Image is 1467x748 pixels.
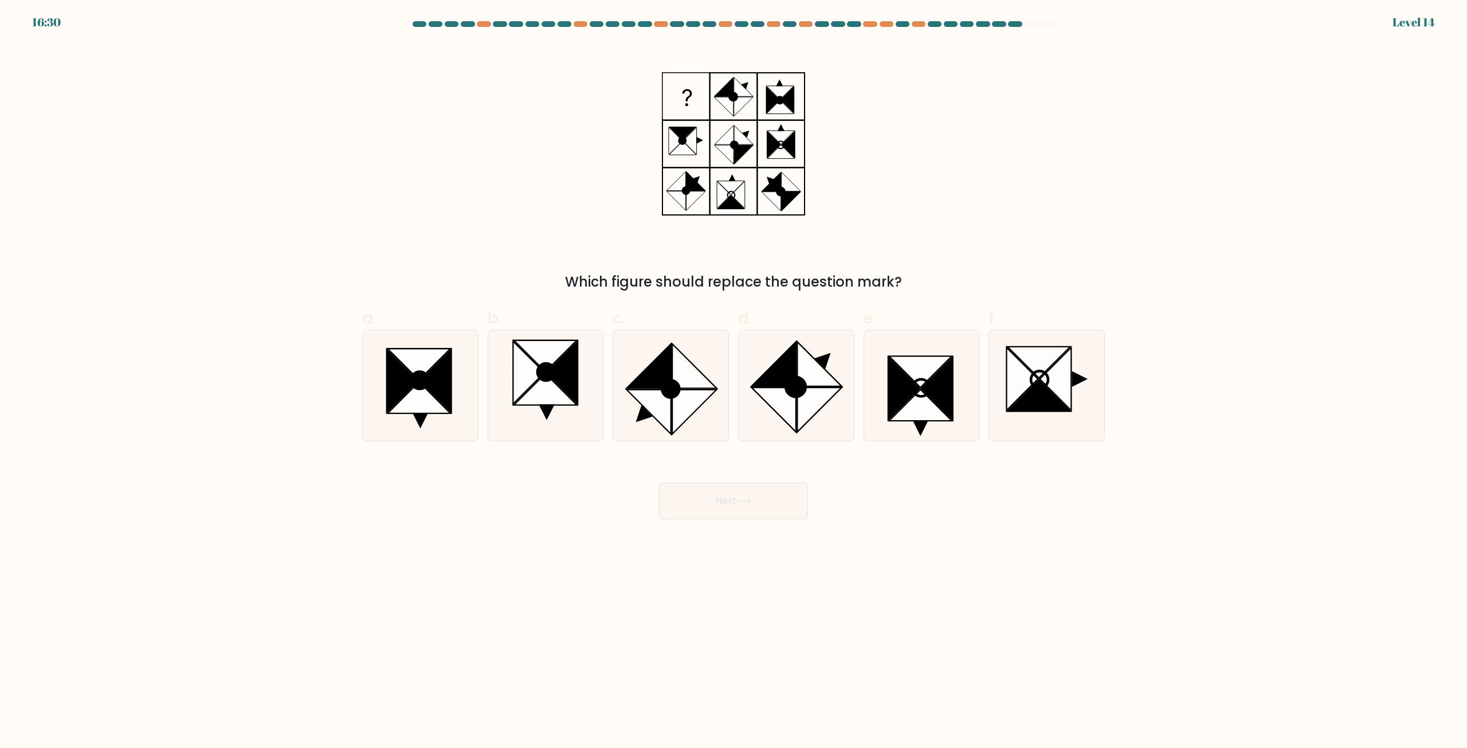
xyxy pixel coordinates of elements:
[738,307,752,329] span: d.
[369,272,1098,292] div: Which figure should replace the question mark?
[32,14,61,31] div: 16:30
[488,307,501,329] span: b.
[659,483,808,519] button: Next
[864,307,876,329] span: e.
[362,307,376,329] span: a.
[1393,14,1435,31] div: Level 14
[613,307,625,329] span: c.
[989,307,997,329] span: f.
